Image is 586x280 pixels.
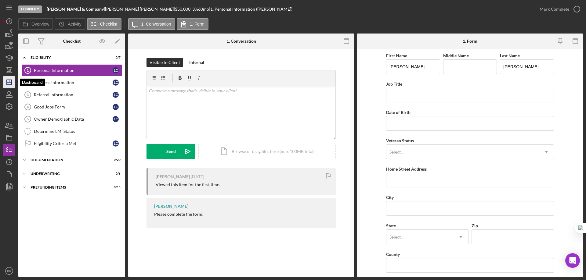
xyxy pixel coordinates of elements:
[31,158,105,162] div: Documentation
[21,113,122,125] a: 5Owner Demographic DataLC
[146,58,183,67] button: Visible to Client
[191,174,204,179] time: 2025-09-05 18:50
[27,93,29,97] tspan: 3
[21,76,122,89] a: 2Business InformationLC
[146,144,195,159] button: Send
[27,81,29,84] tspan: 2
[87,18,121,30] button: Checklist
[166,144,176,159] div: Send
[113,92,119,98] div: L C
[113,80,119,86] div: L C
[198,7,209,12] div: 60 mo
[154,212,203,217] div: Please complete the form.
[34,92,113,97] div: Referral Information
[113,67,119,73] div: L C
[534,3,583,15] button: Mark Complete
[55,18,85,30] button: Activity
[34,129,122,134] div: Determine LMI Status
[175,6,190,12] span: $50,000
[68,22,81,27] label: Activity
[128,18,175,30] button: 1. Conversation
[31,172,105,175] div: Underwriting
[34,105,113,109] div: Good Jobs Form
[209,7,292,12] div: | 1. Personal Information ([PERSON_NAME])
[110,158,121,162] div: 0 / 20
[47,6,104,12] b: [PERSON_NAME] & Company
[386,252,400,257] label: County
[443,53,469,58] label: Middle Name
[386,81,402,87] label: Job Title
[31,22,49,27] label: Overview
[189,58,204,67] div: Internal
[540,3,569,15] div: Mark Complete
[141,22,171,27] label: 1. Conversation
[21,64,122,76] a: 1Personal InformationLC
[34,117,113,122] div: Owner Demographic Data
[34,68,113,73] div: Personal Information
[186,58,207,67] button: Internal
[113,140,119,147] div: L C
[110,186,121,189] div: 0 / 15
[386,53,407,58] label: First Name
[192,7,198,12] div: 3 %
[18,18,53,30] button: Overview
[472,223,478,228] label: Zip
[27,117,29,121] tspan: 5
[100,22,118,27] label: Checklist
[21,125,122,137] a: Determine LMI Status
[21,137,122,150] a: Eligibility Criteria MetLC
[150,58,180,67] div: Visible to Client
[386,110,411,115] label: Date of Birth
[31,56,105,59] div: Eligibility
[177,18,208,30] button: 1. Form
[110,56,121,59] div: 0 / 7
[578,225,584,231] img: one_i.png
[18,5,42,13] div: Eligibility
[565,253,580,268] div: Open Intercom Messenger
[21,89,122,101] a: 3Referral InformationLC
[389,150,403,154] div: Select...
[156,174,190,179] div: [PERSON_NAME]
[7,269,11,273] text: RK
[34,80,113,85] div: Business Information
[3,265,15,277] button: RK
[105,7,175,12] div: [PERSON_NAME] [PERSON_NAME] |
[113,116,119,122] div: L C
[154,204,188,209] div: [PERSON_NAME]
[463,39,477,44] div: 1. Form
[110,172,121,175] div: 0 / 6
[190,22,204,27] label: 1. Form
[386,166,427,172] label: Home Street Address
[34,141,113,146] div: Eligibility Criteria Met
[500,53,520,58] label: Last Name
[21,101,122,113] a: 4Good Jobs FormLC
[386,195,394,200] label: City
[113,104,119,110] div: L C
[47,7,105,12] div: |
[226,39,256,44] div: 1. Conversation
[389,235,403,239] div: Select...
[31,186,105,189] div: Prefunding Items
[63,39,81,44] div: Checklist
[27,105,29,109] tspan: 4
[27,69,29,72] tspan: 1
[156,182,220,187] div: Viewed this item for the first time.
